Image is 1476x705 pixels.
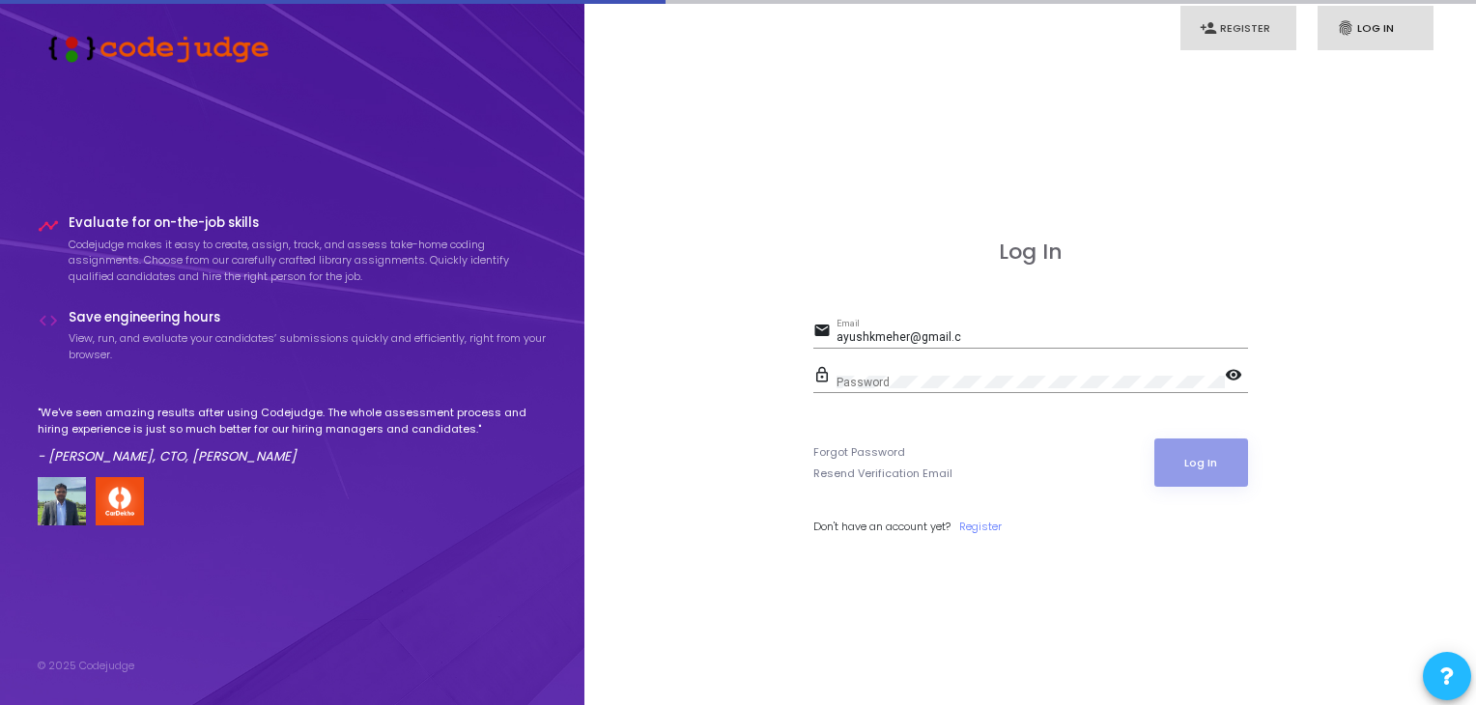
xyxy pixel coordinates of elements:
[69,237,548,285] p: Codejudge makes it easy to create, assign, track, and assess take-home coding assignments. Choose...
[38,310,59,331] i: code
[813,365,837,388] mat-icon: lock_outline
[69,330,548,362] p: View, run, and evaluate your candidates’ submissions quickly and efficiently, right from your bro...
[813,321,837,344] mat-icon: email
[813,240,1248,265] h3: Log In
[38,658,134,674] div: © 2025 Codejudge
[1154,438,1248,487] button: Log In
[1337,19,1354,37] i: fingerprint
[69,310,548,325] h4: Save engineering hours
[1180,6,1296,51] a: person_addRegister
[813,519,951,534] span: Don't have an account yet?
[837,331,1248,345] input: Email
[959,519,1002,535] a: Register
[96,477,144,525] img: company-logo
[813,465,952,482] a: Resend Verification Email
[69,215,548,231] h4: Evaluate for on-the-job skills
[813,444,905,461] a: Forgot Password
[38,477,86,525] img: user image
[1318,6,1433,51] a: fingerprintLog In
[38,447,297,465] em: - [PERSON_NAME], CTO, [PERSON_NAME]
[1200,19,1217,37] i: person_add
[1225,365,1248,388] mat-icon: visibility
[38,215,59,237] i: timeline
[38,405,548,437] p: "We've seen amazing results after using Codejudge. The whole assessment process and hiring experi...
